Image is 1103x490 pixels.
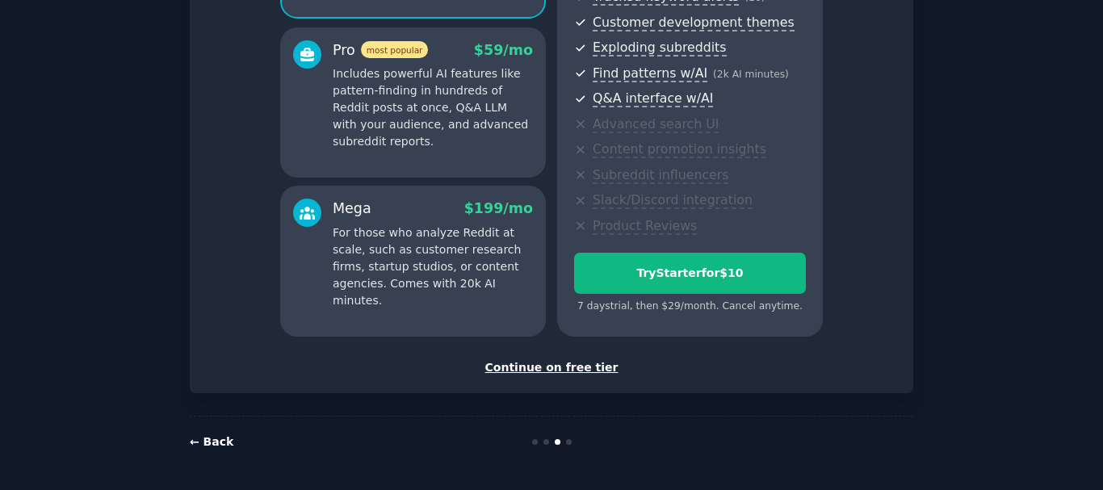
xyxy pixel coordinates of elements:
[593,90,713,107] span: Q&A interface w/AI
[593,65,707,82] span: Find patterns w/AI
[207,359,896,376] div: Continue on free tier
[474,42,533,58] span: $ 59 /mo
[464,200,533,216] span: $ 199 /mo
[574,253,806,294] button: TryStarterfor$10
[190,435,233,448] a: ← Back
[333,40,428,61] div: Pro
[593,141,766,158] span: Content promotion insights
[593,15,795,31] span: Customer development themes
[593,40,726,57] span: Exploding subreddits
[574,299,806,314] div: 7 days trial, then $ 29 /month . Cancel anytime.
[361,41,429,58] span: most popular
[333,224,533,309] p: For those who analyze Reddit at scale, such as customer research firms, startup studios, or conte...
[593,192,753,209] span: Slack/Discord integration
[333,199,371,219] div: Mega
[593,167,728,184] span: Subreddit influencers
[713,69,789,80] span: ( 2k AI minutes )
[593,218,697,235] span: Product Reviews
[575,265,805,282] div: Try Starter for $10
[333,65,533,150] p: Includes powerful AI features like pattern-finding in hundreds of Reddit posts at once, Q&A LLM w...
[593,116,719,133] span: Advanced search UI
